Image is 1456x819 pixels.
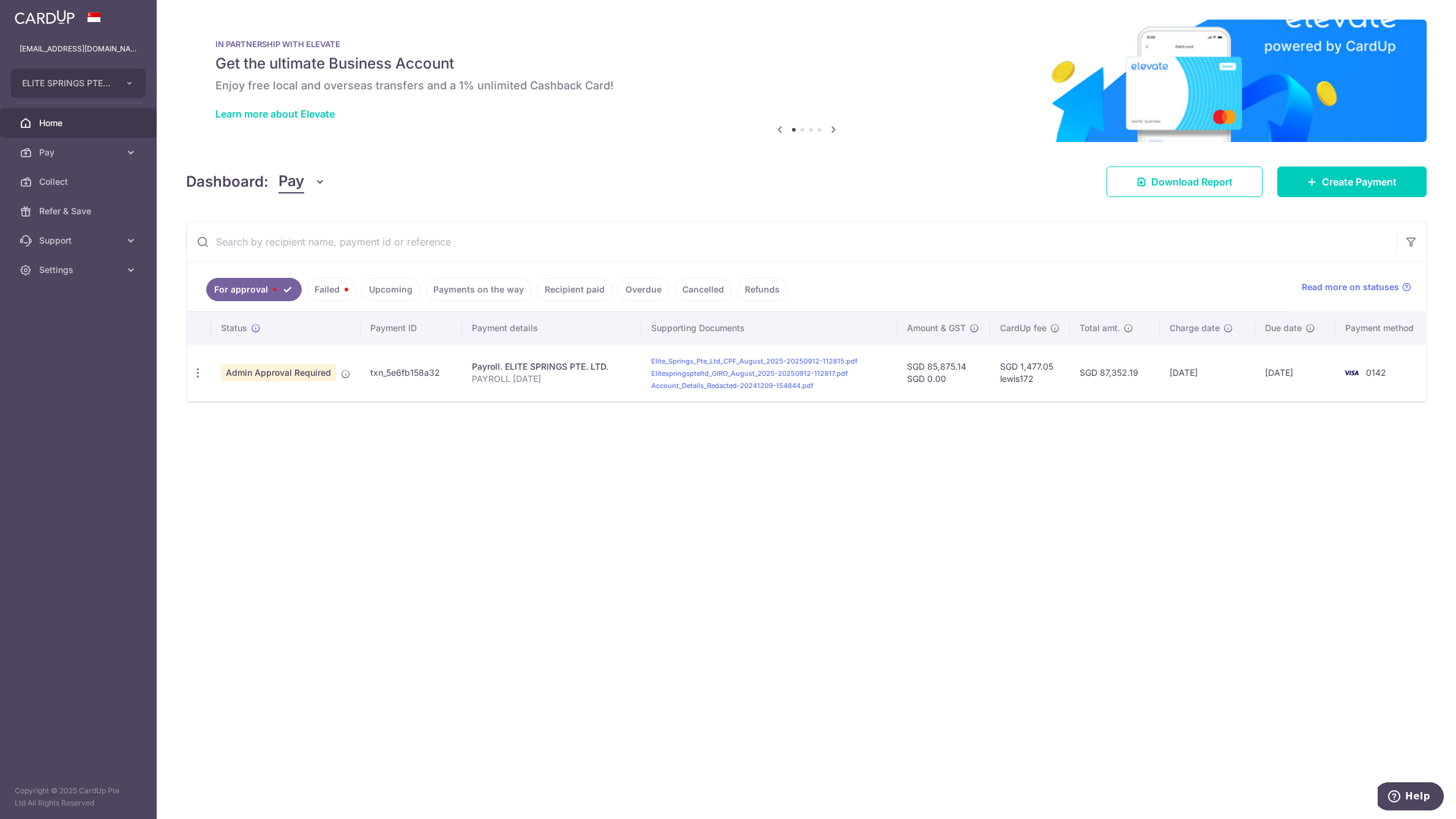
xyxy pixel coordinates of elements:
[15,10,75,24] img: CardUp
[215,78,1397,93] h6: Enjoy free local and overseas transfers and a 1% unlimited Cashback Card!
[307,278,356,301] a: Failed
[907,322,966,334] span: Amount & GST
[215,54,1397,73] h5: Get the ultimate Business Account
[278,170,304,193] span: Pay
[39,234,120,247] span: Support
[1255,344,1335,401] td: [DATE]
[187,222,1397,261] input: Search by recipient name, payment id or reference
[1080,322,1120,334] span: Total amt.
[278,170,326,193] button: Pay
[221,364,336,381] span: Admin Approval Required
[360,312,462,344] th: Payment ID
[737,278,788,301] a: Refunds
[641,312,897,344] th: Supporting Documents
[618,278,670,301] a: Overdue
[651,369,848,378] a: Elitespringspteltd_GIRO_August_2025-20250912-112817.pdf
[186,20,1427,142] img: Renovation banner
[472,361,632,373] div: Payroll. ELITE SPRINGS PTE. LTD.
[425,278,532,301] a: Payments on the way
[39,146,120,159] span: Pay
[39,176,120,188] span: Collect
[361,278,420,301] a: Upcoming
[28,9,53,20] span: Help
[39,264,120,276] span: Settings
[1151,174,1233,189] span: Download Report
[990,344,1070,401] td: SGD 1,477.05 lewis172
[1265,322,1302,334] span: Due date
[215,108,335,120] a: Learn more about Elevate
[11,69,146,98] button: ELITE SPRINGS PTE. LTD.
[674,278,732,301] a: Cancelled
[22,77,113,89] span: ELITE SPRINGS PTE. LTD.
[1070,344,1159,401] td: SGD 87,352.19
[1335,312,1430,344] th: Payment method
[1170,322,1220,334] span: Charge date
[360,344,462,401] td: txn_5e6fb158a32
[651,381,813,390] a: Account_Details_Redacted-20241209-154844.pdf
[462,312,641,344] th: Payment details
[1277,166,1427,197] a: Create Payment
[39,205,120,217] span: Refer & Save
[1302,281,1411,293] a: Read more on statuses
[20,43,137,55] p: [EMAIL_ADDRESS][DOMAIN_NAME]
[39,117,120,129] span: Home
[651,357,857,365] a: Elite_Springs_Pte_Ltd_CPF_August_2025-20250912-112815.pdf
[1000,322,1047,334] span: CardUp fee
[1339,365,1364,380] img: Bank Card
[537,278,613,301] a: Recipient paid
[1322,174,1397,189] span: Create Payment
[897,344,990,401] td: SGD 85,875.14 SGD 0.00
[215,39,1397,49] p: IN PARTNERSHIP WITH ELEVATE
[472,373,632,385] p: PAYROLL [DATE]
[1378,782,1444,813] iframe: Opens a widget where you can find more information
[1302,281,1399,293] span: Read more on statuses
[221,322,247,334] span: Status
[206,278,302,301] a: For approval
[1366,367,1386,378] span: 0142
[186,171,269,193] h4: Dashboard:
[1107,166,1263,197] a: Download Report
[1160,344,1255,401] td: [DATE]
